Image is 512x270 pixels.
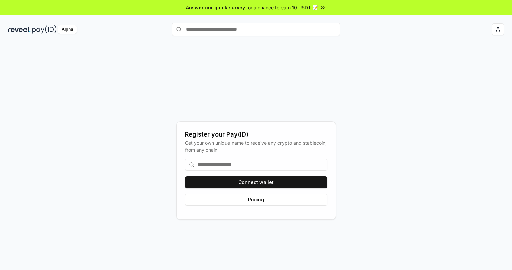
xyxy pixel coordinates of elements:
div: Alpha [58,25,77,34]
button: Pricing [185,194,327,206]
span: for a chance to earn 10 USDT 📝 [246,4,318,11]
img: pay_id [32,25,57,34]
span: Answer our quick survey [186,4,245,11]
img: reveel_dark [8,25,31,34]
div: Register your Pay(ID) [185,130,327,139]
button: Connect wallet [185,176,327,188]
div: Get your own unique name to receive any crypto and stablecoin, from any chain [185,139,327,153]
